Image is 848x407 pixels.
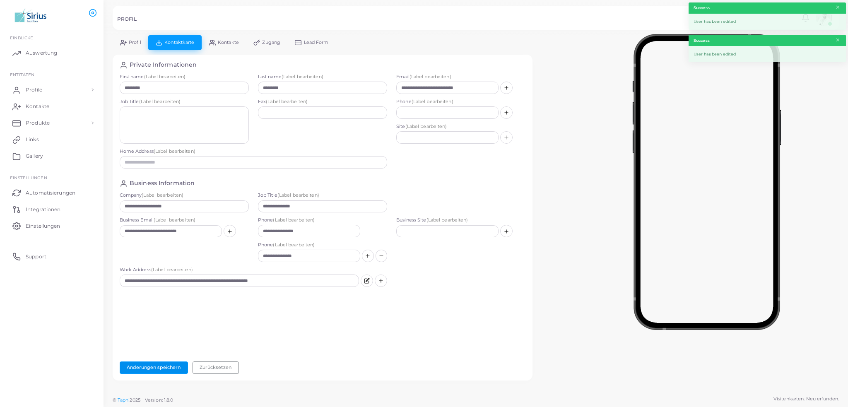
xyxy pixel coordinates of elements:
span: © [113,397,173,404]
span: Kontakte [26,103,49,110]
label: Job Title [120,99,249,105]
label: Site [396,123,525,130]
label: First name [120,74,249,80]
label: Work Address [120,267,359,273]
span: Support [26,253,46,260]
span: EINBLICKE [10,35,33,40]
label: Fax [258,99,387,105]
strong: Success [694,5,710,11]
span: (Label bearbeiten) [154,148,195,154]
span: Kontakte [218,40,239,45]
span: Zugang [262,40,280,45]
span: (Label bearbeiten) [412,99,453,104]
button: Close [835,36,841,45]
strong: Success [694,38,710,43]
span: Profile [26,86,42,94]
a: Links [6,131,97,148]
span: Integrationen [26,206,60,213]
span: (Label bearbeiten) [277,192,319,198]
span: (Label bearbeiten) [410,74,451,79]
label: Job Title [258,192,387,199]
label: Last name [258,74,387,80]
span: Einstellungen [10,175,47,180]
button: Änderungen speichern [120,361,188,374]
button: Zurücksetzen [193,361,239,374]
span: Einstellungen [26,222,60,230]
a: Profile [6,82,97,98]
span: Automatisierungen [26,189,75,197]
span: Produkte [26,119,50,127]
img: logo [7,8,53,23]
a: Support [6,248,97,265]
a: Einstellungen [6,217,97,234]
label: Phone [396,99,525,105]
label: Business Site [396,217,525,224]
span: (Label bearbeiten) [266,99,308,104]
span: (Label bearbeiten) [273,242,315,248]
div: User has been edited [689,14,846,30]
span: 2025 [130,397,140,404]
span: (Label bearbeiten) [139,99,181,104]
span: Auswertung [26,49,57,57]
span: Version: 1.8.0 [145,397,173,403]
h4: Private Informationen [130,61,197,69]
span: Visitenkarten. Neu erfunden. [773,395,839,402]
span: Lead Form [304,40,329,45]
span: (Label bearbeiten) [142,192,183,198]
span: (Label bearbeiten) [273,217,315,223]
h5: PROFIL [117,16,137,22]
span: Gallery [26,152,43,160]
label: Home Address [120,148,388,155]
span: (Label bearbeiten) [426,217,468,223]
label: Phone [258,217,387,224]
a: Produkte [6,115,97,131]
div: User has been edited [689,46,846,62]
span: (Label bearbeiten) [282,74,323,79]
a: Kontakte [6,98,97,115]
label: Business Email [120,217,249,224]
span: Links [26,136,39,143]
a: Gallery [6,148,97,164]
a: Tapni [118,397,130,403]
span: (Label bearbeiten) [405,123,447,129]
label: Email [396,74,525,80]
a: Auswertung [6,45,97,61]
img: phone-mock.b55596b7.png [632,34,781,330]
span: (Label bearbeiten) [154,217,195,223]
span: (Label bearbeiten) [144,74,186,79]
span: Profil [129,40,141,45]
h4: Business Information [130,180,195,188]
span: Kontaktkarte [164,40,194,45]
a: Automatisierungen [6,184,97,201]
label: Company [120,192,249,199]
a: Integrationen [6,201,97,217]
label: Phone [258,242,387,248]
span: ENTITÄTEN [10,72,34,77]
span: (Label bearbeiten) [151,267,193,272]
button: Close [835,3,841,12]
